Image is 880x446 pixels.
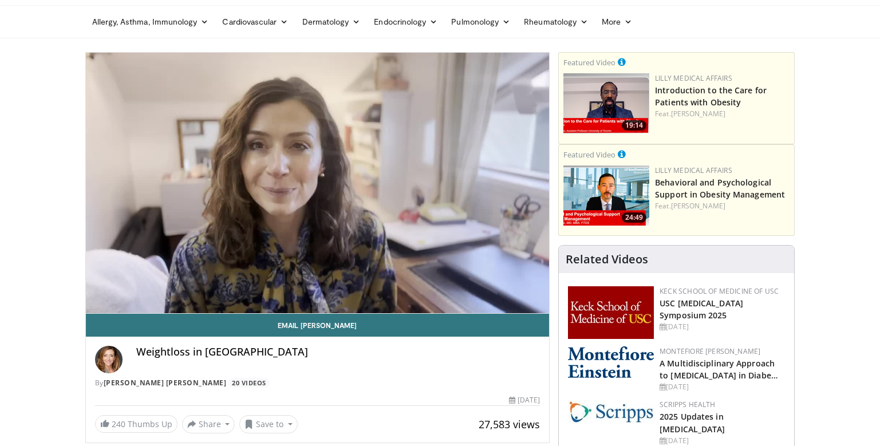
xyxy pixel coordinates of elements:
a: Montefiore [PERSON_NAME] [660,346,760,356]
a: Pulmonology [444,10,517,33]
a: Behavioral and Psychological Support in Obesity Management [655,177,785,200]
h4: Related Videos [566,252,648,266]
a: 24:49 [563,165,649,226]
button: Save to [239,415,298,433]
small: Featured Video [563,149,615,160]
a: [PERSON_NAME] [671,109,725,119]
div: [DATE] [660,322,785,332]
div: [DATE] [660,382,785,392]
img: b0142b4c-93a1-4b58-8f91-5265c282693c.png.150x105_q85_autocrop_double_scale_upscale_version-0.2.png [568,346,654,378]
video-js: Video Player [86,53,550,314]
span: 240 [112,419,125,429]
a: 19:14 [563,73,649,133]
a: A Multidisciplinary Approach to [MEDICAL_DATA] in Diabe… [660,358,778,381]
div: Feat. [655,109,790,119]
a: More [595,10,639,33]
div: [DATE] [660,436,785,446]
a: Introduction to the Care for Patients with Obesity [655,85,767,108]
img: c9f2b0b7-b02a-4276-a72a-b0cbb4230bc1.jpg.150x105_q85_autocrop_double_scale_upscale_version-0.2.jpg [568,400,654,423]
img: 7b941f1f-d101-407a-8bfa-07bd47db01ba.png.150x105_q85_autocrop_double_scale_upscale_version-0.2.jpg [568,286,654,339]
a: Allergy, Asthma, Immunology [85,10,216,33]
a: Endocrinology [367,10,444,33]
a: Rheumatology [517,10,595,33]
a: Lilly Medical Affairs [655,165,732,175]
a: Scripps Health [660,400,715,409]
a: 20 Videos [228,378,270,388]
a: Cardiovascular [215,10,295,33]
div: [DATE] [509,395,540,405]
a: USC [MEDICAL_DATA] Symposium 2025 [660,298,743,321]
a: 2025 Updates in [MEDICAL_DATA] [660,411,725,434]
a: Lilly Medical Affairs [655,73,732,83]
span: 19:14 [622,120,646,131]
a: 240 Thumbs Up [95,415,177,433]
small: Featured Video [563,57,615,68]
img: Avatar [95,346,123,373]
img: acc2e291-ced4-4dd5-b17b-d06994da28f3.png.150x105_q85_crop-smart_upscale.png [563,73,649,133]
span: 24:49 [622,212,646,223]
a: Keck School of Medicine of USC [660,286,779,296]
h4: Weightloss in [GEOGRAPHIC_DATA] [136,346,540,358]
div: Feat. [655,201,790,211]
a: Email [PERSON_NAME] [86,314,550,337]
span: 27,583 views [479,417,540,431]
button: Share [182,415,235,433]
a: [PERSON_NAME] [PERSON_NAME] [104,378,227,388]
a: [PERSON_NAME] [671,201,725,211]
img: ba3304f6-7838-4e41-9c0f-2e31ebde6754.png.150x105_q85_crop-smart_upscale.png [563,165,649,226]
a: Dermatology [295,10,368,33]
div: By [95,378,540,388]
